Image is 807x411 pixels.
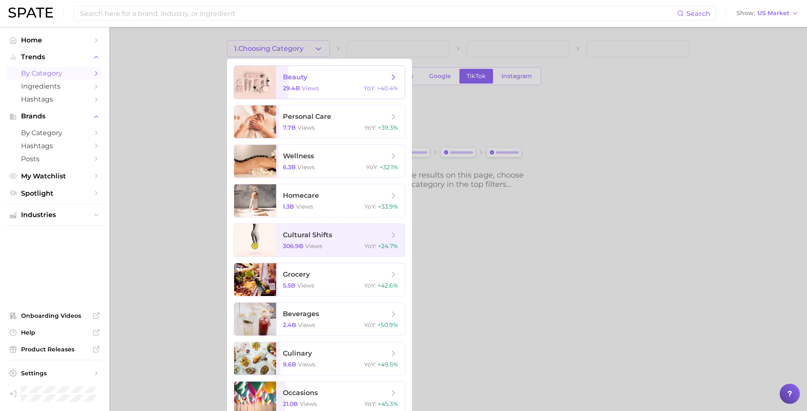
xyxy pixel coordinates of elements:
[283,231,332,239] span: cultural shifts
[21,211,88,219] span: Industries
[378,400,398,408] span: +45.3%
[79,6,677,21] input: Search here for a brand, industry, or ingredient
[364,361,376,368] span: YoY :
[21,129,88,137] span: by Category
[7,187,103,200] a: Spotlight
[364,282,376,289] span: YoY :
[364,124,376,131] span: YoY :
[364,84,375,92] span: YoY :
[300,400,317,408] span: views
[283,203,294,210] span: 1.3b
[377,361,398,368] span: +49.5%
[21,369,88,377] span: Settings
[366,163,378,171] span: YoY :
[283,191,319,199] span: homecare
[21,53,88,61] span: Trends
[7,309,103,322] a: Onboarding Videos
[7,209,103,221] button: Industries
[378,242,398,250] span: +24.7%
[7,34,103,47] a: Home
[21,155,88,163] span: Posts
[7,384,103,404] a: Log out. Currently logged in as Brennan McVicar with e-mail brennan@spate.nyc.
[21,142,88,150] span: Hashtags
[298,361,315,368] span: views
[7,326,103,339] a: Help
[298,124,315,131] span: views
[377,321,398,329] span: +50.9%
[21,189,88,197] span: Spotlight
[21,113,88,120] span: Brands
[21,36,88,44] span: Home
[21,82,88,90] span: Ingredients
[283,321,296,329] span: 2.4b
[7,170,103,183] a: My Watchlist
[7,139,103,152] a: Hashtags
[283,282,295,289] span: 5.5b
[686,10,710,18] span: Search
[283,113,331,120] span: personal care
[7,110,103,123] button: Brands
[8,8,53,18] img: SPATE
[283,163,296,171] span: 6.3b
[364,321,376,329] span: YoY :
[7,80,103,93] a: Ingredients
[7,67,103,80] a: by Category
[734,8,801,19] button: ShowUS Market
[377,282,398,289] span: +42.6%
[283,152,314,160] span: wellness
[305,242,322,250] span: views
[7,93,103,106] a: Hashtags
[297,282,314,289] span: views
[21,329,88,336] span: Help
[378,203,398,210] span: +33.9%
[21,312,88,319] span: Onboarding Videos
[7,126,103,139] a: by Category
[283,270,310,278] span: grocery
[378,124,398,131] span: +39.3%
[21,95,88,103] span: Hashtags
[298,321,315,329] span: views
[364,242,376,250] span: YoY :
[21,69,88,77] span: by Category
[364,203,376,210] span: YoY :
[283,73,307,81] span: beauty
[7,343,103,356] a: Product Releases
[7,367,103,380] a: Settings
[380,163,398,171] span: +32.1%
[7,51,103,63] button: Trends
[377,84,398,92] span: +40.4%
[757,11,789,16] span: US Market
[296,203,313,210] span: views
[283,124,296,131] span: 7.7b
[21,172,88,180] span: My Watchlist
[283,400,298,408] span: 21.0b
[7,152,103,165] a: Posts
[302,84,319,92] span: views
[283,361,296,368] span: 9.6b
[21,346,88,353] span: Product Releases
[283,242,303,250] span: 306.9b
[283,389,318,397] span: occasions
[298,163,315,171] span: views
[736,11,755,16] span: Show
[283,310,319,318] span: beverages
[283,84,300,92] span: 29.4b
[283,349,312,357] span: culinary
[364,400,376,408] span: YoY :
